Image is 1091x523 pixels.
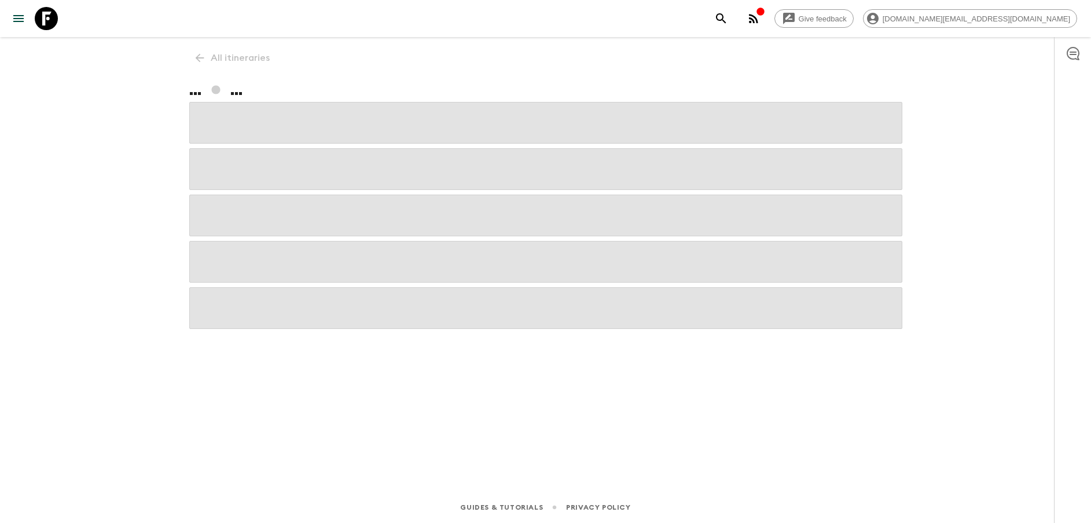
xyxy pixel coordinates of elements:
[189,79,902,102] h1: ... ...
[774,9,854,28] a: Give feedback
[710,7,733,30] button: search adventures
[792,14,853,23] span: Give feedback
[460,501,543,514] a: Guides & Tutorials
[7,7,30,30] button: menu
[876,14,1077,23] span: [DOMAIN_NAME][EMAIL_ADDRESS][DOMAIN_NAME]
[566,501,630,514] a: Privacy Policy
[863,9,1077,28] div: [DOMAIN_NAME][EMAIL_ADDRESS][DOMAIN_NAME]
